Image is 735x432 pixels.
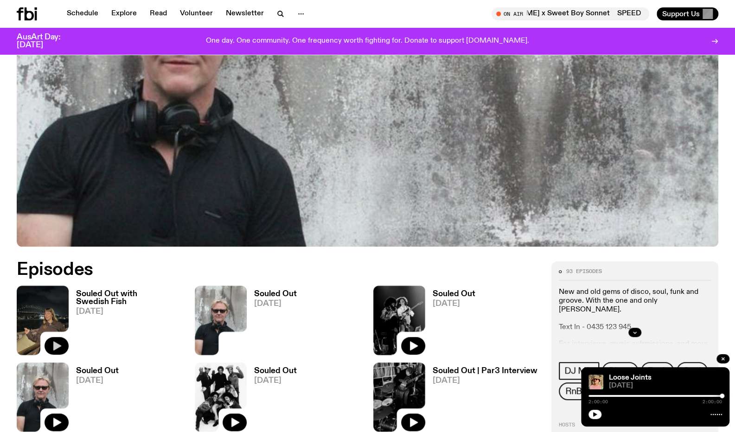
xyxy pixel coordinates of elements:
[69,367,119,432] a: Souled Out[DATE]
[61,7,104,20] a: Schedule
[662,10,700,18] span: Support Us
[247,290,297,355] a: Souled Out[DATE]
[425,367,537,432] a: Souled Out | Par3 Interview[DATE]
[647,366,667,376] span: Funk
[559,382,588,400] a: RnB
[174,7,218,20] a: Volunteer
[195,286,247,355] img: Stephen looks directly at the camera, wearing a black tee, black sunglasses and headphones around...
[69,290,184,355] a: Souled Out with Swedish Fish[DATE]
[106,7,142,20] a: Explore
[703,400,722,404] span: 2:00:00
[433,377,537,385] span: [DATE]
[76,377,119,385] span: [DATE]
[144,7,173,20] a: Read
[641,362,674,380] a: Funk
[433,290,475,298] h3: Souled Out
[17,362,69,432] img: Stephen looks directly at the camera, wearing a black tee, black sunglasses and headphones around...
[609,374,652,381] a: Loose Joints
[433,367,537,375] h3: Souled Out | Par3 Interview
[76,367,119,375] h3: Souled Out
[76,290,184,306] h3: Souled Out with Swedish Fish
[559,288,711,332] p: New and old gems of disco, soul, funk and groove. With the one and only [PERSON_NAME]. Text In - ...
[588,400,608,404] span: 2:00:00
[609,382,722,389] span: [DATE]
[425,290,475,355] a: Souled Out[DATE]
[254,290,297,298] h3: Souled Out
[254,367,297,375] h3: Souled Out
[17,286,69,355] img: Izzy Page stands above looking down at Opera Bar. She poses in front of the Harbour Bridge in the...
[433,300,475,308] span: [DATE]
[566,269,602,274] span: 93 episodes
[565,386,582,396] span: RnB
[559,362,599,380] a: DJ Mix
[220,7,269,20] a: Newsletter
[564,366,594,376] span: DJ Mix
[608,366,632,376] span: Disco
[588,375,603,389] img: Tyson stands in front of a paperbark tree wearing orange sunglasses, a suede bucket hat and a pin...
[657,7,718,20] button: Support Us
[683,366,701,376] span: Soul
[17,261,481,278] h2: Episodes
[602,362,638,380] a: Disco
[492,7,649,20] button: On AirSPEED DATE SXSW | Picture This x [PERSON_NAME] x Sweet Boy SonnetSPEED DATE SXSW | Picture ...
[677,362,708,380] a: Soul
[247,367,297,432] a: Souled Out[DATE]
[76,308,184,316] span: [DATE]
[254,377,297,385] span: [DATE]
[254,300,297,308] span: [DATE]
[206,37,529,45] p: One day. One community. One frequency worth fighting for. Donate to support [DOMAIN_NAME].
[17,33,76,49] h3: AusArt Day: [DATE]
